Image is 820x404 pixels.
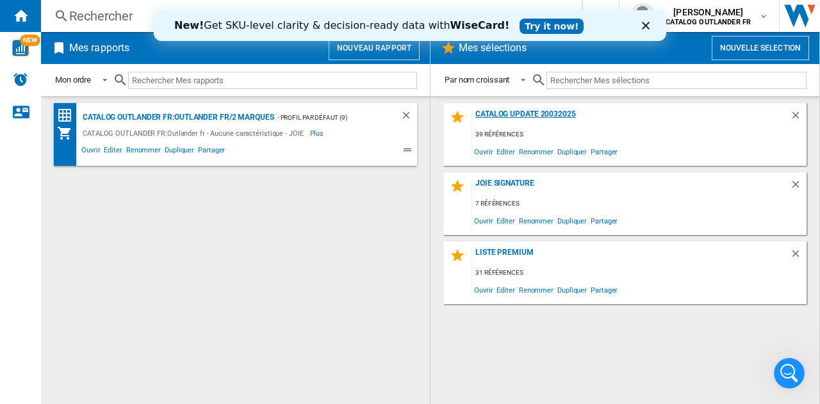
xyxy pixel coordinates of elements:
div: 39 références [472,127,807,143]
iframe: Intercom live chat [774,358,805,389]
div: CATALOG OUTLANDER FR:Outlander fr/2 marques [79,109,274,125]
div: Par nom croissant [445,75,509,85]
span: NEW [20,35,40,46]
h2: Mes sélections [456,36,529,60]
div: Liste premium [472,248,790,265]
div: catalog update 20032025 [472,109,790,127]
span: Ouvrir [472,212,495,229]
span: Renommer [517,212,555,229]
span: Plus [310,125,326,141]
span: [PERSON_NAME] [666,6,751,19]
span: Renommer [517,281,555,298]
span: Dupliquer [163,144,196,159]
span: Editer [495,212,516,229]
div: Supprimer [400,109,417,125]
span: Editer [495,281,516,298]
div: Matrice des prix [57,108,79,124]
div: Supprimer [790,179,807,196]
img: alerts-logo.svg [13,72,28,87]
div: 31 références [472,265,807,281]
span: Dupliquer [555,143,589,160]
input: Rechercher Mes sélections [546,72,807,89]
img: wise-card.svg [12,40,29,56]
div: Fermer [488,12,501,19]
div: Joie Signature [472,179,790,196]
iframe: Intercom live chat bannière [154,10,666,41]
span: Partager [589,143,619,160]
span: Renommer [124,144,163,159]
img: profile.jpg [630,3,655,29]
div: Supprimer [790,248,807,265]
div: 7 références [472,196,807,212]
div: Rechercher [69,7,548,25]
div: - Profil par défaut (9) [274,109,375,125]
div: Mon assortiment [57,125,79,141]
span: Editer [495,143,516,160]
button: Nouvelle selection [712,36,809,60]
button: Nouveau rapport [329,36,420,60]
div: Mon ordre [55,75,91,85]
span: Dupliquer [555,212,589,229]
span: Dupliquer [555,281,589,298]
div: CATALOG OUTLANDER FR:Outlander fr - Aucune caractéristique - JOIE [79,125,310,141]
span: Ouvrir [79,144,102,159]
input: Rechercher Mes rapports [128,72,417,89]
span: Ouvrir [472,281,495,298]
span: Partager [589,212,619,229]
span: Partager [196,144,227,159]
h2: Mes rapports [67,36,132,60]
b: CATALOG OUTLANDER FR [666,18,751,26]
span: Partager [589,281,619,298]
div: Supprimer [790,109,807,127]
span: Ouvrir [472,143,495,160]
span: Renommer [517,143,555,160]
span: Editer [102,144,124,159]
